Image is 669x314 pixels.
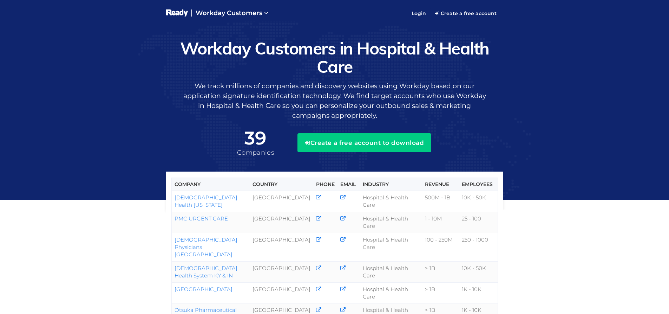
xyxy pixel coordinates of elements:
[237,128,274,148] span: 39
[422,233,459,261] td: 100 - 250M
[250,233,313,261] td: [GEOGRAPHIC_DATA]
[407,5,430,22] a: Login
[360,261,422,282] td: Hospital & Health Care
[430,8,501,19] a: Create a free account
[175,215,228,222] a: PMC URGENT CARE
[459,178,498,191] th: Employees
[360,212,422,233] td: Hospital & Health Care
[175,286,232,293] a: [GEOGRAPHIC_DATA]
[422,282,459,303] td: > 1B
[422,191,459,212] td: 500M - 1B
[175,236,237,258] a: [DEMOGRAPHIC_DATA] Physicians [GEOGRAPHIC_DATA]
[459,212,498,233] td: 25 - 100
[166,81,503,121] p: We track millions of companies and discovery websites using Workday based on our application sign...
[297,133,431,152] button: Create a free account to download
[422,178,459,191] th: Revenue
[237,149,274,156] span: Companies
[459,233,498,261] td: 250 - 1000
[459,261,498,282] td: 10K - 50K
[171,178,250,191] th: Company
[196,9,262,17] span: Workday Customers
[337,178,360,191] th: Email
[250,282,313,303] td: [GEOGRAPHIC_DATA]
[422,212,459,233] td: 1 - 10M
[422,261,459,282] td: > 1B
[250,178,313,191] th: Country
[166,9,188,18] img: logo
[313,178,337,191] th: Phone
[459,191,498,212] td: 10K - 50K
[250,261,313,282] td: [GEOGRAPHIC_DATA]
[412,10,426,17] span: Login
[191,4,273,23] a: Workday Customers
[250,191,313,212] td: [GEOGRAPHIC_DATA]
[166,39,503,76] h1: Workday Customers in Hospital & Health Care
[360,282,422,303] td: Hospital & Health Care
[360,178,422,191] th: Industry
[360,191,422,212] td: Hospital & Health Care
[175,265,237,279] a: [DEMOGRAPHIC_DATA] Health System KY & IN
[175,194,237,208] a: [DEMOGRAPHIC_DATA] Health [US_STATE]
[459,282,498,303] td: 1K - 10K
[360,233,422,261] td: Hospital & Health Care
[250,212,313,233] td: [GEOGRAPHIC_DATA]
